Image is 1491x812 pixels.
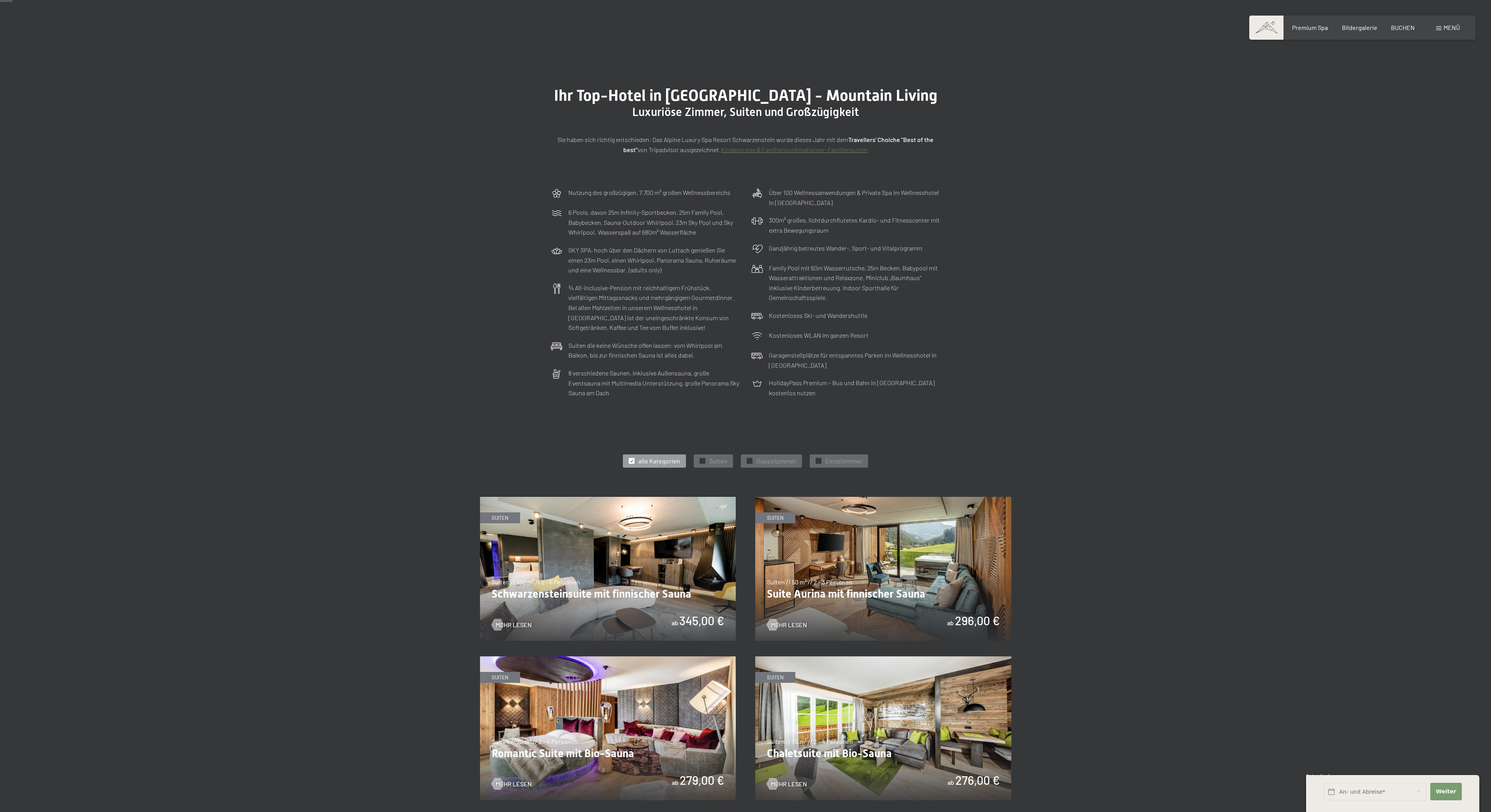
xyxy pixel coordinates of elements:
[769,263,940,303] p: Family Pool mit 60m Wasserrutsche, 25m Becken, Babypool mit Wasserattraktionen und Relaxzone. Min...
[771,621,807,629] span: Mehr Lesen
[769,215,940,235] p: 300m² großes, lichtdurchflutetes Kardio- und Fitnesscenter mit extra Bewegungsraum
[480,657,736,661] a: Romantic Suite mit Bio-Sauna
[568,368,740,398] p: 8 verschiedene Saunen, inklusive Außensauna, große Eventsauna mit Multimedia Unterstützung, große...
[701,458,704,464] span: ✓
[492,780,532,788] a: Mehr Lesen
[568,188,730,198] p: Nutzung des großzügigen, 7.700 m² großen Wellnessbereichs
[630,458,633,464] span: ✓
[755,657,1011,661] a: Chaletsuite mit Bio-Sauna
[568,283,740,333] p: ¾ All-inclusive-Pension mit reichhaltigem Frühstück, vielfältigen Mittagssnacks und mehrgängigem ...
[480,497,736,502] a: Schwarzensteinsuite mit finnischer Sauna
[817,458,820,464] span: ✓
[623,136,934,153] strong: Travellers' Choiche "Best of the best"
[568,245,740,275] p: SKY SPA: hoch über den Dächern von Luttach genießen Sie einen 23m Pool, einen Whirlpool, Panorama...
[767,780,807,788] a: Mehr Lesen
[480,497,736,641] img: Schwarzensteinsuite mit finnischer Sauna
[496,780,532,788] span: Mehr Lesen
[755,656,1011,800] img: Chaletsuite mit Bio-Sauna
[769,378,940,398] p: HolidayPass Premium – Bus und Bahn in [GEOGRAPHIC_DATA] kostenlos nutzen
[638,457,680,465] span: alle Kategorien
[1306,773,1340,779] span: Schnellanfrage
[771,780,807,788] span: Mehr Lesen
[769,310,867,321] p: Kostenloses Ski- und Wandershuttle
[554,86,937,105] span: Ihr Top-Hotel in [GEOGRAPHIC_DATA] - Mountain Living
[755,497,1011,502] a: Suite Aurina mit finnischer Sauna
[551,135,940,154] p: Sie haben sich richtig entschieden: Das Alpine Luxury Spa Resort Schwarzenstein wurde dieses Jahr...
[769,350,940,370] p: Garagenstellplätze für entspanntes Parken im Wellnesshotel in [GEOGRAPHIC_DATA]
[492,621,532,629] a: Mehr Lesen
[496,621,532,629] span: Mehr Lesen
[769,188,940,207] p: Über 100 Wellnessanwendungen & Private Spa im Wellnesshotel in [GEOGRAPHIC_DATA]
[767,621,807,629] a: Mehr Lesen
[1342,24,1377,31] a: Bildergalerie
[721,146,868,153] a: Kinderpreise & Familienkonbinationen- Familiensuiten
[755,497,1011,641] img: Suite Aurina mit finnischer Sauna
[632,105,859,119] span: Luxuriöse Zimmer, Suiten und Großzügigkeit
[769,243,922,253] p: Ganzjährig betreutes Wander-, Sport- und Vitalprogramm
[748,458,751,464] span: ✓
[1444,24,1460,31] span: Menü
[568,207,740,237] p: 6 Pools, davon 25m Infinity-Sportbecken, 25m Family Pool, Babybecken, Sauna-Outdoor Whirlpool, 23...
[568,340,740,360] p: Suiten die keine Wünsche offen lassen: vom Whirlpool am Balkon, bis zur finnischen Sauna ist alle...
[480,656,736,800] img: Romantic Suite mit Bio-Sauna
[825,457,862,465] span: Einzelzimmer
[1436,788,1456,796] span: Weiter
[756,457,796,465] span: Doppelzimmer
[769,330,869,340] p: Kostenloses WLAN im ganzen Resort
[1430,783,1462,800] button: Weiter
[1391,24,1415,31] a: BUCHEN
[709,457,727,465] span: Suiten
[1292,24,1328,31] a: Premium Spa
